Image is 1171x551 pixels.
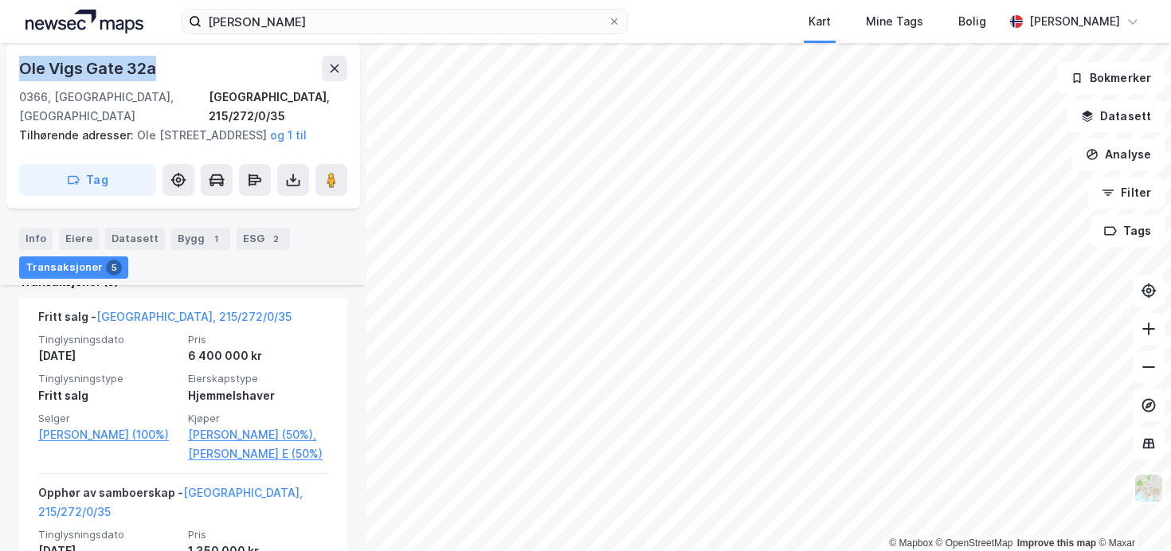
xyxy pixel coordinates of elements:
[1091,475,1171,551] iframe: Chat Widget
[38,333,178,346] span: Tinglysningsdato
[866,12,923,31] div: Mine Tags
[936,537,1013,549] a: OpenStreetMap
[1067,100,1165,132] button: Datasett
[171,228,230,250] div: Bygg
[38,386,178,405] div: Fritt salg
[19,56,159,81] div: Ole Vigs Gate 32a
[38,307,292,333] div: Fritt salg -
[59,228,99,250] div: Eiere
[38,425,178,444] a: [PERSON_NAME] (100%)
[188,444,328,463] a: [PERSON_NAME] E (50%)
[188,412,328,425] span: Kjøper
[19,88,209,126] div: 0366, [GEOGRAPHIC_DATA], [GEOGRAPHIC_DATA]
[202,10,608,33] input: Søk på adresse, matrikkel, gårdeiere, leietakere eller personer
[38,372,178,385] span: Tinglysningstype
[209,88,347,126] div: [GEOGRAPHIC_DATA], 215/272/0/35
[237,228,290,250] div: ESG
[19,164,156,196] button: Tag
[268,231,284,247] div: 2
[38,346,178,365] div: [DATE]
[1091,215,1165,247] button: Tags
[38,483,328,528] div: Opphør av samboerskap -
[106,260,122,275] div: 5
[188,372,328,385] span: Eierskapstype
[208,231,224,247] div: 1
[1017,537,1096,549] a: Improve this map
[188,333,328,346] span: Pris
[38,412,178,425] span: Selger
[1029,12,1120,31] div: [PERSON_NAME]
[1088,177,1165,209] button: Filter
[38,528,178,541] span: Tinglysningsdato
[105,228,165,250] div: Datasett
[19,128,137,142] span: Tilhørende adresser:
[96,310,292,323] a: [GEOGRAPHIC_DATA], 215/272/0/35
[958,12,986,31] div: Bolig
[1134,473,1164,503] img: Z
[188,425,328,444] a: [PERSON_NAME] (50%),
[19,228,53,250] div: Info
[1091,475,1171,551] div: Kontrollprogram for chat
[188,386,328,405] div: Hjemmelshaver
[38,486,303,518] a: [GEOGRAPHIC_DATA], 215/272/0/35
[809,12,831,31] div: Kart
[1057,62,1165,94] button: Bokmerker
[1072,139,1165,170] button: Analyse
[188,346,328,365] div: 6 400 000 kr
[19,126,335,145] div: Ole [STREET_ADDRESS]
[188,528,328,541] span: Pris
[889,537,933,549] a: Mapbox
[25,10,143,33] img: logo.a4113a55bc3d86da70a041830d287a7e.svg
[19,256,128,279] div: Transaksjoner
